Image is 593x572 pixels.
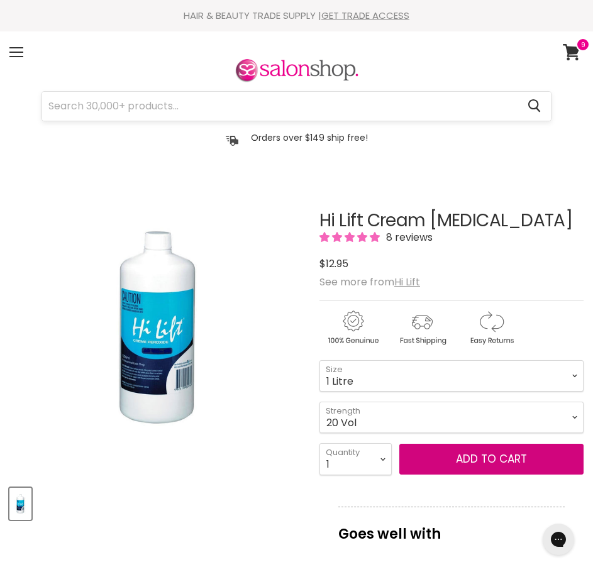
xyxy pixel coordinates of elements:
h1: Hi Lift Cream [MEDICAL_DATA] [319,211,584,231]
input: Search [42,92,518,121]
form: Product [42,91,551,121]
select: Quantity [319,443,392,475]
p: Orders over $149 ship free! [251,132,368,143]
img: genuine.gif [319,309,386,347]
button: Search [518,92,551,121]
div: Product thumbnails [8,484,307,520]
div: Hi Lift Cream Peroxide image. Click or Scroll to Zoom. [9,180,305,475]
span: 5.00 stars [319,230,382,245]
p: Goes well with [338,507,565,548]
img: shipping.gif [389,309,455,347]
a: Hi Lift [394,275,420,289]
iframe: Gorgias live chat messenger [536,519,580,559]
span: $12.95 [319,256,348,271]
img: returns.gif [458,309,524,347]
span: 8 reviews [382,230,433,245]
img: Hi Lift Cream Peroxide [11,489,30,519]
button: Hi Lift Cream Peroxide [9,488,31,520]
a: GET TRADE ACCESS [321,9,409,22]
button: Add to cart [399,444,584,475]
span: See more from [319,275,420,289]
